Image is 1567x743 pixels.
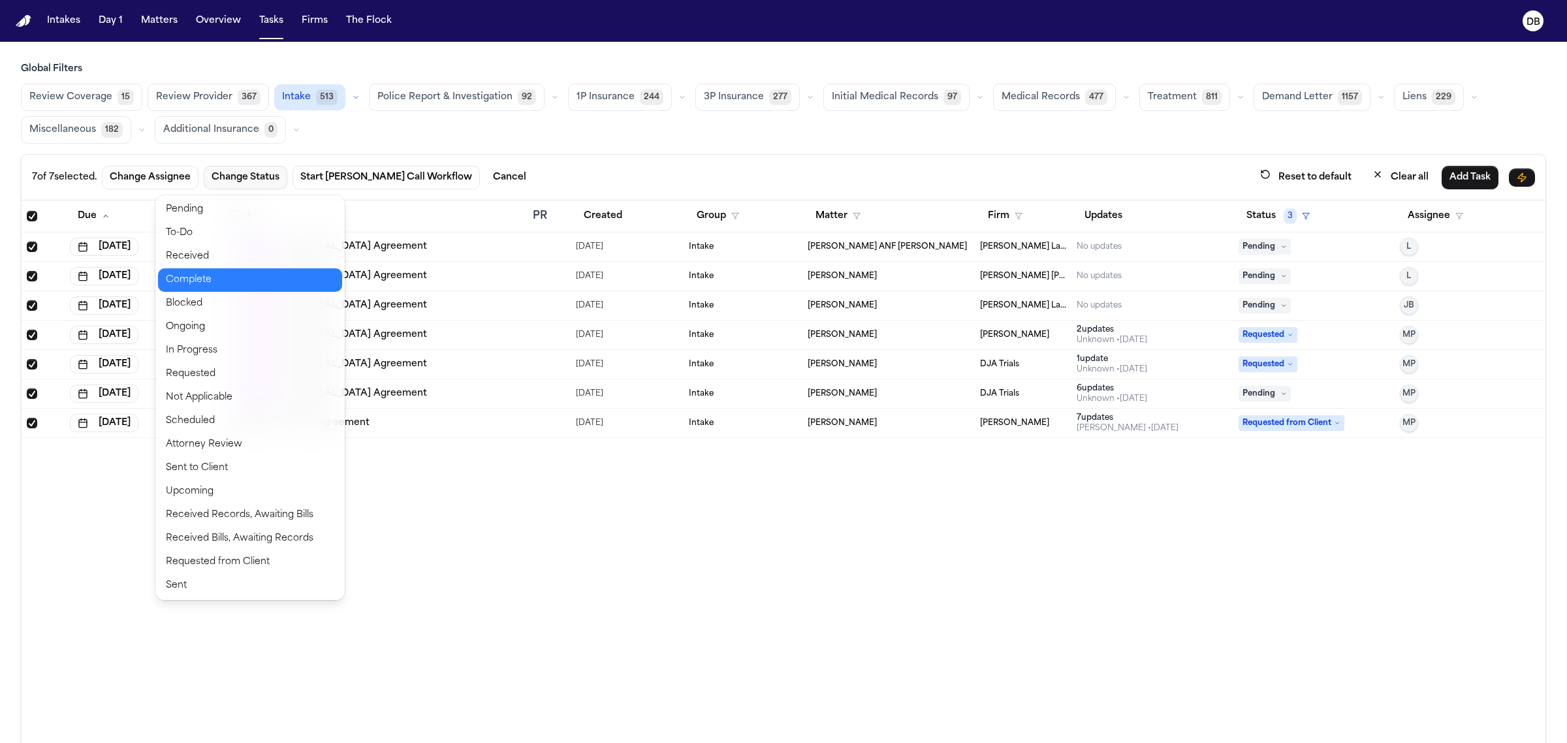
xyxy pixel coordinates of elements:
[155,195,345,600] div: Change Status
[158,409,342,433] button: Scheduled
[158,503,342,527] button: Received Records, Awaiting Bills
[204,166,287,189] button: Change Status
[158,527,342,550] button: Received Bills, Awaiting Records
[158,480,342,503] button: Upcoming
[158,221,342,245] button: To-Do
[158,433,342,456] button: Attorney Review
[158,386,342,409] button: Not Applicable
[158,268,342,292] button: Complete
[158,574,342,597] button: Sent
[158,339,342,362] button: In Progress
[158,245,342,268] button: Received
[158,292,342,315] button: Blocked
[158,362,342,386] button: Requested
[158,456,342,480] button: Sent to Client
[158,198,342,221] button: Pending
[158,315,342,339] button: Ongoing
[158,550,342,574] button: Requested from Client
